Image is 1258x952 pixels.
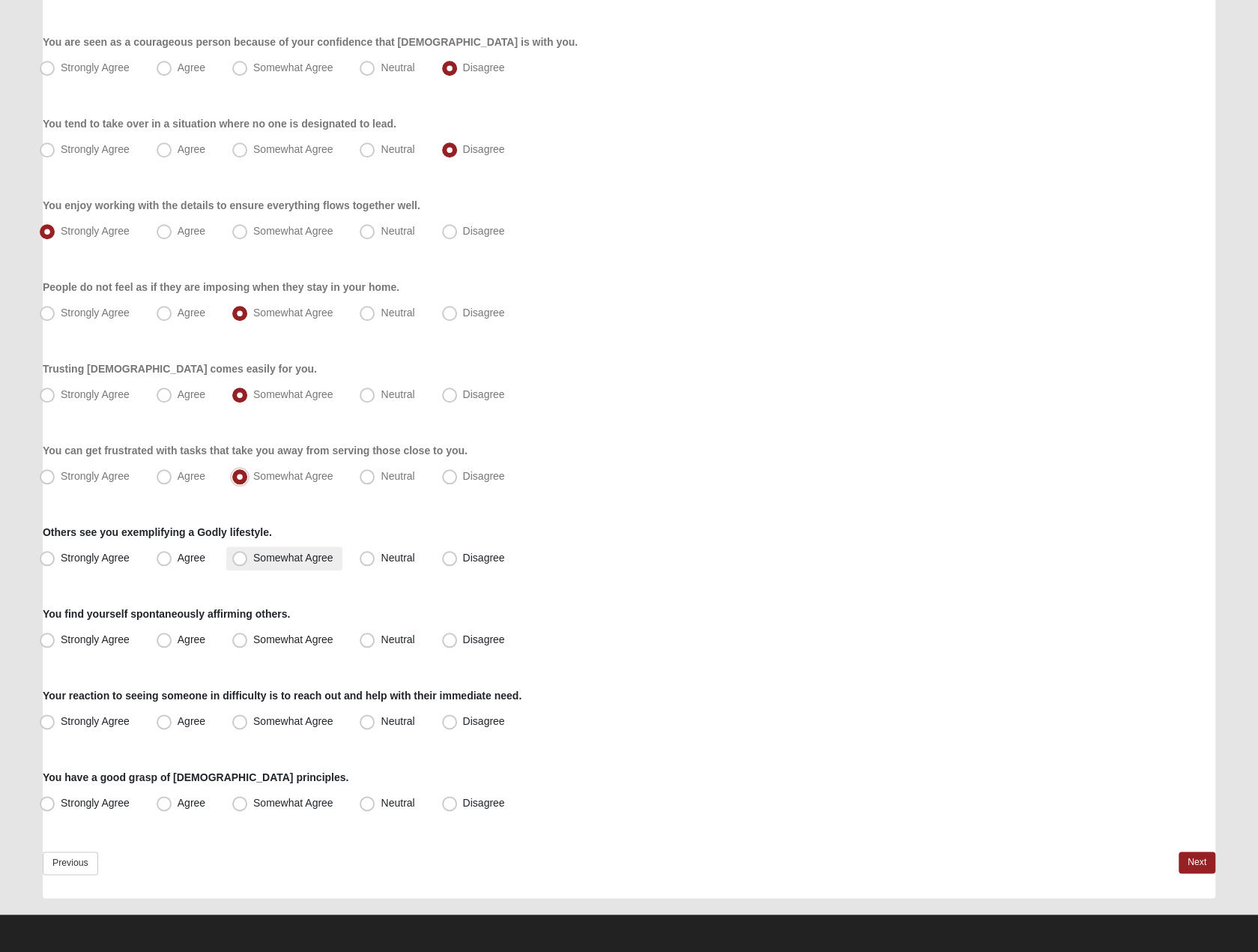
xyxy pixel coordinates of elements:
[178,61,205,73] span: Agree
[61,715,130,727] span: Strongly Agree
[61,633,130,645] span: Strongly Agree
[61,307,130,319] span: Strongly Agree
[463,225,505,237] span: Disagree
[43,198,420,213] label: You enjoy working with the details to ensure everything flows together well.
[253,388,333,400] span: Somewhat Agree
[463,552,505,564] span: Disagree
[381,470,414,482] span: Neutral
[178,552,205,564] span: Agree
[178,307,205,319] span: Agree
[178,143,205,155] span: Agree
[61,61,130,73] span: Strongly Agree
[43,443,468,458] label: You can get frustrated with tasks that take you away from serving those close to you.
[381,225,414,237] span: Neutral
[61,470,130,482] span: Strongly Agree
[43,525,272,540] label: Others see you exemplifying a Godly lifestyle.
[61,388,130,400] span: Strongly Agree
[463,143,505,155] span: Disagree
[463,715,505,727] span: Disagree
[43,34,578,49] label: You are seen as a courageous person because of your confidence that [DEMOGRAPHIC_DATA] is with you.
[381,633,414,645] span: Neutral
[463,307,505,319] span: Disagree
[381,61,414,73] span: Neutral
[463,388,505,400] span: Disagree
[381,552,414,564] span: Neutral
[253,143,333,155] span: Somewhat Agree
[253,225,333,237] span: Somewhat Agree
[381,715,414,727] span: Neutral
[43,688,521,703] label: Your reaction to seeing someone in difficulty is to reach out and help with their immediate need.
[178,225,205,237] span: Agree
[381,797,414,809] span: Neutral
[43,280,399,295] label: People do not feel as if they are imposing when they stay in your home.
[381,143,414,155] span: Neutral
[1179,852,1215,873] a: Next
[463,61,505,73] span: Disagree
[253,633,333,645] span: Somewhat Agree
[253,61,333,73] span: Somewhat Agree
[253,797,333,809] span: Somewhat Agree
[178,388,205,400] span: Agree
[381,388,414,400] span: Neutral
[43,770,348,785] label: You have a good grasp of [DEMOGRAPHIC_DATA] principles.
[61,797,130,809] span: Strongly Agree
[463,797,505,809] span: Disagree
[463,633,505,645] span: Disagree
[253,307,333,319] span: Somewhat Agree
[43,852,98,875] a: Previous
[253,470,333,482] span: Somewhat Agree
[43,361,317,376] label: Trusting [DEMOGRAPHIC_DATA] comes easily for you.
[61,225,130,237] span: Strongly Agree
[178,715,205,727] span: Agree
[463,470,505,482] span: Disagree
[178,633,205,645] span: Agree
[381,307,414,319] span: Neutral
[178,470,205,482] span: Agree
[43,606,290,621] label: You find yourself spontaneously affirming others.
[253,715,333,727] span: Somewhat Agree
[61,143,130,155] span: Strongly Agree
[61,552,130,564] span: Strongly Agree
[178,797,205,809] span: Agree
[253,552,333,564] span: Somewhat Agree
[43,116,396,131] label: You tend to take over in a situation where no one is designated to lead.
